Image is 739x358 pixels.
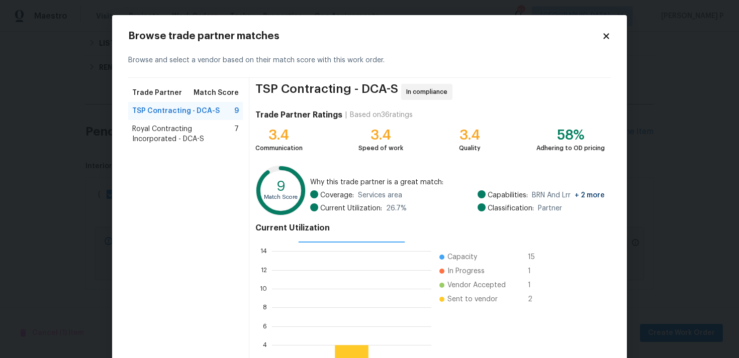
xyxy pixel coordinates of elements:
[358,130,403,140] div: 3.4
[528,266,544,276] span: 1
[447,280,506,290] span: Vendor Accepted
[132,88,182,98] span: Trade Partner
[276,179,286,193] text: 9
[194,88,239,98] span: Match Score
[528,294,544,304] span: 2
[264,194,298,200] text: Match Score
[320,190,354,200] span: Coverage:
[310,177,605,187] span: Why this trade partner is a great match:
[255,130,303,140] div: 3.4
[234,106,239,116] span: 9
[575,192,605,199] span: + 2 more
[358,143,403,153] div: Speed of work
[261,267,267,273] text: 12
[536,130,605,140] div: 58%
[263,323,267,329] text: 6
[459,143,481,153] div: Quality
[459,130,481,140] div: 3.4
[532,190,605,200] span: BRN And Lrr
[128,31,602,41] h2: Browse trade partner matches
[255,223,605,233] h4: Current Utilization
[488,203,534,213] span: Classification:
[406,87,451,97] span: In compliance
[132,124,234,144] span: Royal Contracting Incorporated - DCA-S
[342,110,350,120] div: |
[255,110,342,120] h4: Trade Partner Ratings
[536,143,605,153] div: Adhering to OD pricing
[260,286,267,292] text: 10
[128,43,611,78] div: Browse and select a vendor based on their match score with this work order.
[255,84,398,100] span: TSP Contracting - DCA-S
[255,143,303,153] div: Communication
[260,248,267,254] text: 14
[447,266,485,276] span: In Progress
[350,110,413,120] div: Based on 36 ratings
[234,124,239,144] span: 7
[358,190,402,200] span: Services area
[386,203,407,213] span: 26.7 %
[447,294,498,304] span: Sent to vendor
[488,190,528,200] span: Capabilities:
[132,106,220,116] span: TSP Contracting - DCA-S
[447,252,477,262] span: Capacity
[320,203,382,213] span: Current Utilization:
[263,304,267,310] text: 8
[263,342,267,348] text: 4
[538,203,562,213] span: Partner
[528,252,544,262] span: 15
[528,280,544,290] span: 1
